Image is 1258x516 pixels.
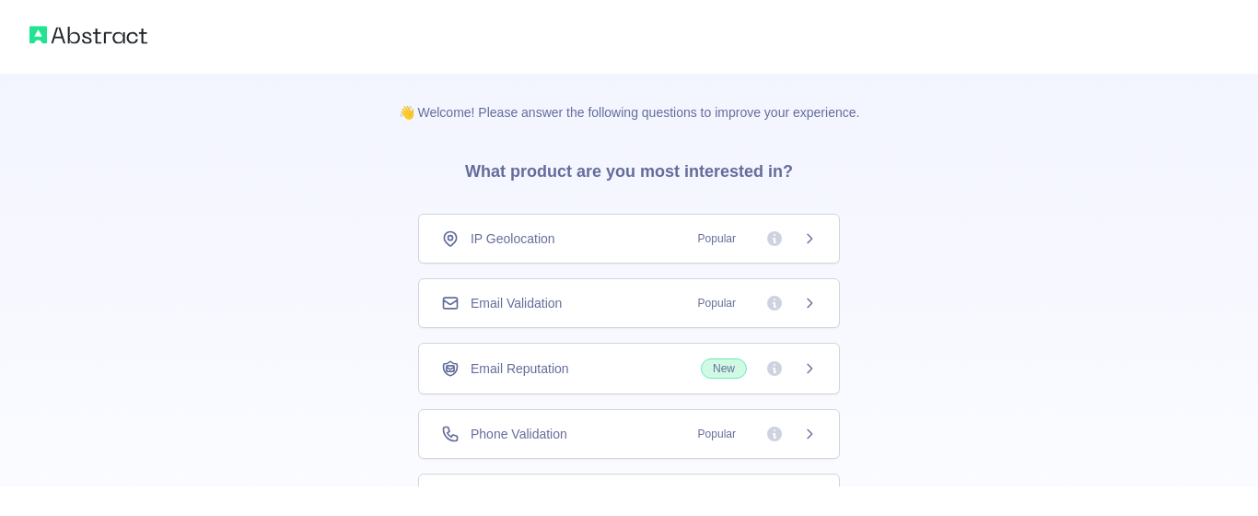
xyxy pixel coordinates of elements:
[369,74,890,122] p: 👋 Welcome! Please answer the following questions to improve your experience.
[687,425,747,443] span: Popular
[471,229,555,248] span: IP Geolocation
[471,359,569,378] span: Email Reputation
[29,22,147,48] img: Abstract logo
[687,294,747,312] span: Popular
[687,229,747,248] span: Popular
[701,358,747,379] span: New
[436,122,822,214] h3: What product are you most interested in?
[471,425,567,443] span: Phone Validation
[471,294,562,312] span: Email Validation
